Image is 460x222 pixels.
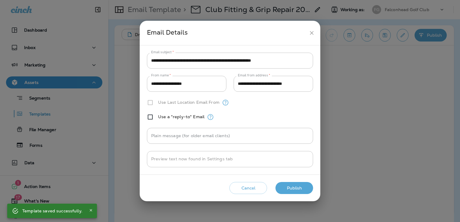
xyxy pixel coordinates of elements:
[158,114,204,119] label: Use a "reply-to" Email
[22,205,82,216] div: Template saved successfully.
[229,182,267,194] button: Cancel
[87,207,95,214] button: Close
[238,73,270,78] label: Email from address
[151,50,174,54] label: Email subject
[147,27,306,39] div: Email Details
[306,27,317,39] button: close
[158,100,219,105] label: Use Last Location Email From
[151,73,171,78] label: From name
[275,182,313,194] button: Publish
